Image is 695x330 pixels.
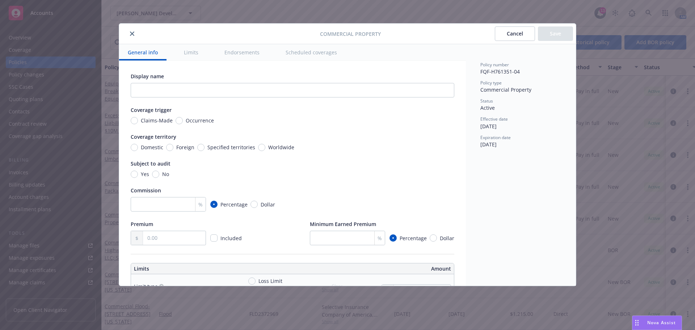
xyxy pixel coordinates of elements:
span: Commercial Property [320,30,381,38]
span: Premium [131,221,153,227]
span: [DATE] [480,123,497,130]
span: Included [220,235,242,242]
span: Subject to audit [131,160,170,167]
span: Dollar [261,201,275,208]
span: Commission [131,187,161,194]
span: % [198,201,203,208]
span: Commercial Property [480,86,531,93]
input: Worldwide [258,144,265,151]
span: No [162,170,169,178]
button: Cancel [495,26,535,41]
span: Claims-Made [141,117,173,124]
span: Coverage trigger [131,106,172,113]
span: Minimum Earned Premium [310,221,376,227]
input: No [152,171,159,178]
span: Effective date [480,116,508,122]
span: Worldwide [268,143,294,151]
input: 0.00 [394,285,451,295]
span: Percentage [400,234,427,242]
span: Display name [131,73,164,80]
button: Limits [175,44,207,60]
input: Yes [131,171,138,178]
span: Coverage territory [131,133,176,140]
span: Policy type [480,80,502,86]
input: 0.00 [143,231,206,245]
button: Scheduled coverages [277,44,346,60]
span: Domestic [141,143,163,151]
input: Claims-Made [131,117,138,124]
input: Domestic [131,144,138,151]
input: Foreign [166,144,173,151]
span: FQF-H761351-04 [480,68,520,75]
span: Dollar [440,234,454,242]
div: Limit type [134,283,158,290]
th: Limits [131,263,260,274]
input: Specified territories [197,144,205,151]
input: Occurrence [176,117,183,124]
button: close [128,29,136,38]
span: Yes [141,170,149,178]
span: Expiration date [480,134,511,141]
input: Percentage [210,201,218,208]
span: Specified territories [207,143,255,151]
input: Percentage [389,234,397,242]
input: Dollar [250,201,258,208]
span: Status [480,98,493,104]
div: Drag to move [632,316,641,330]
th: Amount [296,263,454,274]
button: Nova Assist [632,316,682,330]
span: Active [480,104,495,111]
input: Dollar [430,234,437,242]
span: Percentage [220,201,248,208]
span: Foreign [176,143,194,151]
span: Nova Assist [647,319,676,326]
button: Endorsements [216,44,268,60]
span: % [378,234,382,242]
span: Occurrence [186,117,214,124]
span: [DATE] [480,141,497,148]
button: General info [119,44,167,60]
span: Loss Limit [258,277,282,285]
input: Loss Limit [248,277,256,285]
span: Policy number [480,62,509,68]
